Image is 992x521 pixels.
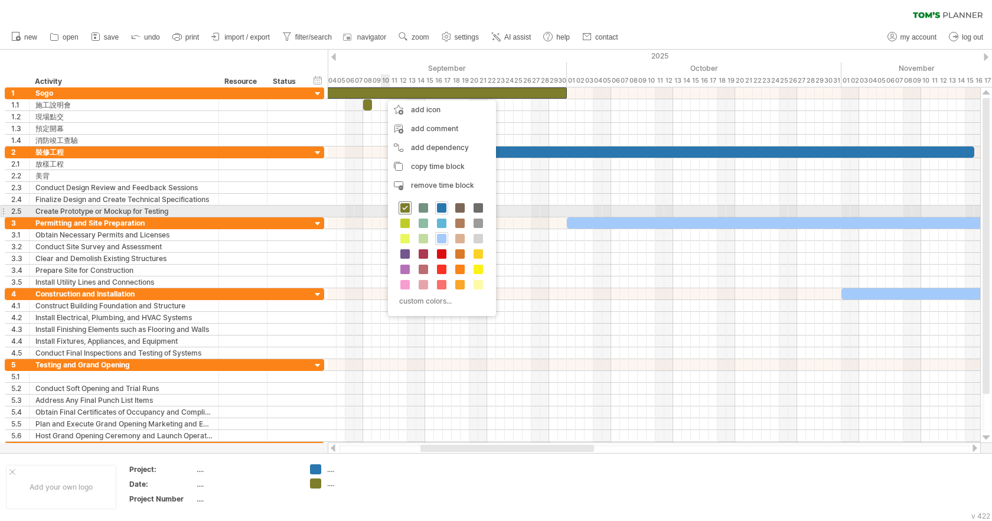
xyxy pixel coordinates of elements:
div: Friday, 26 September 2025 [523,74,531,87]
div: Host Grand Opening Ceremony and Launch Operations [35,430,213,441]
a: undo [128,30,164,45]
div: Friday, 31 October 2025 [833,74,841,87]
div: Monday, 27 October 2025 [797,74,806,87]
div: Prepare Site for Construction [35,265,213,276]
div: Saturday, 18 October 2025 [717,74,726,87]
div: Sunday, 9 November 2025 [912,74,921,87]
div: .... [327,478,391,489]
div: Thursday, 18 September 2025 [452,74,461,87]
div: Status [273,76,299,87]
div: Saturday, 20 September 2025 [469,74,478,87]
div: Conduct Final Inspections and Testing of Systems [35,347,213,359]
div: Saturday, 8 November 2025 [903,74,912,87]
div: Thursday, 2 October 2025 [576,74,585,87]
span: my account [900,33,936,41]
span: undo [144,33,160,41]
div: 美背 [35,170,213,181]
div: 5.1 [11,371,29,382]
div: 3.5 [11,276,29,288]
div: 1.4 [11,135,29,146]
a: settings [439,30,482,45]
div: Sunday, 5 October 2025 [602,74,611,87]
span: settings [455,33,479,41]
div: Obtain Final Certificates of Occupancy and Compliance [35,406,213,418]
div: 1.2 [11,111,29,122]
div: Thursday, 6 November 2025 [886,74,895,87]
div: Conduct Site Survey and Assessment [35,241,213,252]
div: October 2025 [567,62,841,74]
a: filter/search [279,30,335,45]
div: Activity [35,76,212,87]
div: 2.5 [11,206,29,217]
div: 6 [11,442,29,453]
div: 施工說明會 [35,99,213,110]
span: print [185,33,199,41]
div: Finalize Design and Create Technical Specifications [35,194,213,205]
div: 1.1 [11,99,29,110]
div: Wednesday, 8 October 2025 [629,74,638,87]
div: Saturday, 27 September 2025 [531,74,540,87]
span: contact [595,33,618,41]
div: 3.4 [11,265,29,276]
div: 裝修工程 [35,146,213,158]
span: zoom [412,33,429,41]
a: contact [579,30,622,45]
div: Clear and Demolish Existing Structures [35,253,213,264]
div: Saturday, 13 September 2025 [407,74,416,87]
div: Saturday, 11 October 2025 [655,74,664,87]
div: Friday, 7 November 2025 [895,74,903,87]
div: Obtain Necessary Permits and Licenses [35,229,213,240]
div: Tuesday, 21 October 2025 [744,74,753,87]
div: Tuesday, 30 September 2025 [558,74,567,87]
span: navigator [357,33,386,41]
a: new [8,30,41,45]
div: Thursday, 16 October 2025 [700,74,709,87]
div: 4.5 [11,347,29,359]
div: .... [327,464,391,474]
div: 預定開幕 [35,123,213,134]
div: Monday, 3 November 2025 [859,74,868,87]
div: Project Number [129,494,194,504]
div: 3.3 [11,253,29,264]
div: Install Utility Lines and Connections [35,276,213,288]
span: log out [962,33,983,41]
div: Add your own logo [6,465,116,509]
div: Sunday, 12 October 2025 [664,74,673,87]
div: Sunday, 28 September 2025 [540,74,549,87]
div: Monday, 13 October 2025 [673,74,682,87]
div: Friday, 24 October 2025 [771,74,779,87]
div: Install Finishing Elements such as Flooring and Walls [35,324,213,335]
div: 2.3 [11,182,29,193]
div: Saturday, 4 October 2025 [593,74,602,87]
div: Plan and Execute Grand Opening Marketing and Events [35,418,213,429]
div: 1 [11,87,29,99]
div: Friday, 5 September 2025 [337,74,345,87]
div: 1.3 [11,123,29,134]
div: Saturday, 6 September 2025 [345,74,354,87]
a: my account [885,30,940,45]
a: open [47,30,82,45]
div: 2.4 [11,194,29,205]
div: Wednesday, 12 November 2025 [939,74,948,87]
div: 4.1 [11,300,29,311]
div: Thursday, 30 October 2025 [824,74,833,87]
div: 5.2 [11,383,29,394]
div: 4.3 [11,324,29,335]
div: Create Prototype or Mockup for Testing [35,206,213,217]
div: Sunday, 26 October 2025 [788,74,797,87]
span: AI assist [504,33,531,41]
div: 3.1 [11,229,29,240]
div: Wednesday, 10 September 2025 [381,74,390,87]
div: Sunday, 16 November 2025 [974,74,983,87]
div: Thursday, 13 November 2025 [948,74,957,87]
div: Friday, 19 September 2025 [461,74,469,87]
div: Monday, 15 September 2025 [425,74,434,87]
div: Wednesday, 17 September 2025 [443,74,452,87]
div: add icon [388,100,496,119]
div: Thursday, 9 October 2025 [638,74,647,87]
div: Monday, 22 September 2025 [487,74,496,87]
span: help [556,33,570,41]
div: Friday, 10 October 2025 [647,74,655,87]
div: custom colors... [394,293,487,309]
div: September 2025 [301,62,567,74]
